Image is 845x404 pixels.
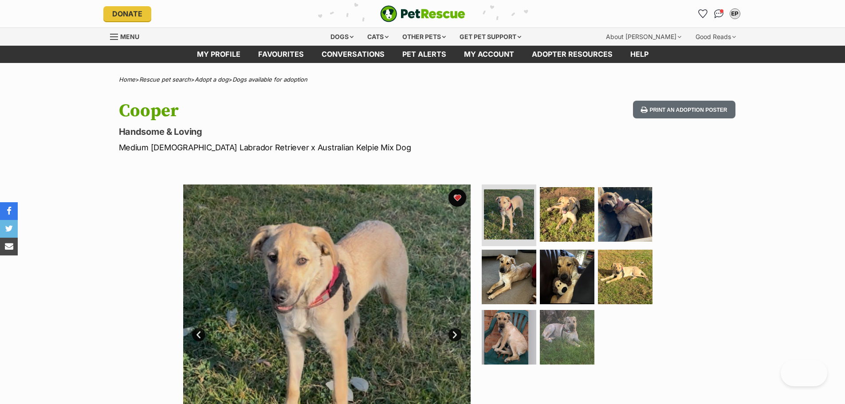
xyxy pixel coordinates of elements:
[696,7,742,21] ul: Account quick links
[232,76,307,83] a: Dogs available for adoption
[598,250,652,304] img: Photo of Cooper
[633,101,735,119] button: Print an adoption poster
[728,7,742,21] button: My account
[600,28,688,46] div: About [PERSON_NAME]
[103,6,151,21] a: Donate
[540,187,594,242] img: Photo of Cooper
[119,126,494,138] p: Handsome & Loving
[482,250,536,304] img: Photo of Cooper
[195,76,228,83] a: Adopt a dog
[120,33,139,40] span: Menu
[621,46,657,63] a: Help
[455,46,523,63] a: My account
[540,310,594,365] img: Photo of Cooper
[689,28,742,46] div: Good Reads
[361,28,395,46] div: Cats
[119,141,494,153] p: Medium [DEMOGRAPHIC_DATA] Labrador Retriever x Australian Kelpie Mix Dog
[523,46,621,63] a: Adopter resources
[453,28,527,46] div: Get pet support
[110,28,145,44] a: Menu
[448,189,466,207] button: favourite
[380,5,465,22] img: logo-e224e6f780fb5917bec1dbf3a21bbac754714ae5b6737aabdf751b685950b380.svg
[393,46,455,63] a: Pet alerts
[598,187,652,242] img: Photo of Cooper
[712,7,726,21] a: Conversations
[97,76,749,83] div: > > >
[731,9,739,18] div: EP
[714,9,723,18] img: chat-41dd97257d64d25036548639549fe6c8038ab92f7586957e7f3b1b290dea8141.svg
[119,76,135,83] a: Home
[380,5,465,22] a: PetRescue
[313,46,393,63] a: conversations
[188,46,249,63] a: My profile
[396,28,452,46] div: Other pets
[139,76,191,83] a: Rescue pet search
[696,7,710,21] a: Favourites
[324,28,360,46] div: Dogs
[482,310,536,365] img: Photo of Cooper
[484,189,534,239] img: Photo of Cooper
[781,360,827,386] iframe: Help Scout Beacon - Open
[249,46,313,63] a: Favourites
[448,328,462,341] a: Next
[540,250,594,304] img: Photo of Cooper
[192,328,205,341] a: Prev
[119,101,494,121] h1: Cooper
